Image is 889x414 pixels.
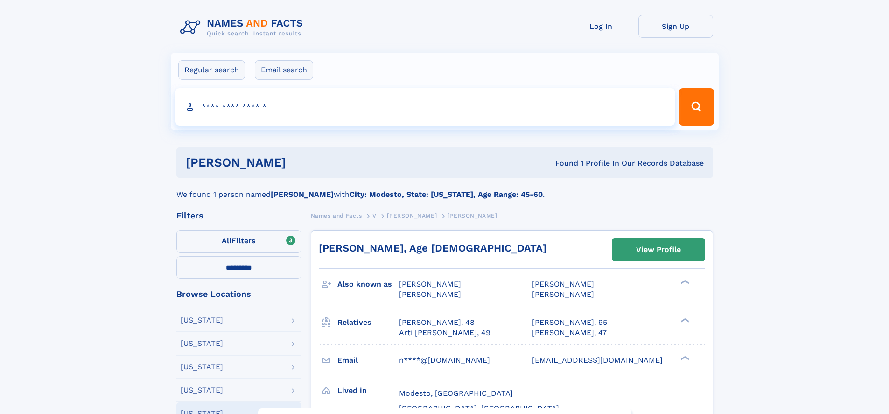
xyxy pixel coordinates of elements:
h3: Lived in [337,383,399,399]
b: City: Modesto, State: [US_STATE], Age Range: 45-60 [350,190,543,199]
div: [US_STATE] [181,386,223,394]
a: Names and Facts [311,210,362,221]
label: Regular search [178,60,245,80]
a: Sign Up [638,15,713,38]
div: [US_STATE] [181,340,223,347]
label: Filters [176,230,301,253]
label: Email search [255,60,313,80]
span: Modesto, [GEOGRAPHIC_DATA] [399,389,513,398]
span: [PERSON_NAME] [387,212,437,219]
div: ❯ [679,279,690,285]
button: Search Button [679,88,714,126]
span: [GEOGRAPHIC_DATA], [GEOGRAPHIC_DATA] [399,404,559,413]
input: search input [175,88,675,126]
div: Filters [176,211,301,220]
div: View Profile [636,239,681,260]
a: [PERSON_NAME], Age [DEMOGRAPHIC_DATA] [319,242,546,254]
div: Found 1 Profile In Our Records Database [420,158,704,168]
div: [US_STATE] [181,316,223,324]
div: Browse Locations [176,290,301,298]
h3: Also known as [337,276,399,292]
a: [PERSON_NAME], 48 [399,317,475,328]
h3: Email [337,352,399,368]
h1: [PERSON_NAME] [186,157,421,168]
span: [PERSON_NAME] [448,212,497,219]
b: [PERSON_NAME] [271,190,334,199]
img: Logo Names and Facts [176,15,311,40]
a: View Profile [612,239,705,261]
div: ❯ [679,317,690,323]
a: [PERSON_NAME], 95 [532,317,607,328]
span: V [372,212,377,219]
div: [US_STATE] [181,363,223,371]
span: [PERSON_NAME] [399,290,461,299]
span: All [222,236,231,245]
a: Arti [PERSON_NAME], 49 [399,328,490,338]
div: ❯ [679,355,690,361]
a: V [372,210,377,221]
div: We found 1 person named with . [176,178,713,200]
a: [PERSON_NAME] [387,210,437,221]
a: [PERSON_NAME], 47 [532,328,607,338]
span: [PERSON_NAME] [532,280,594,288]
span: [PERSON_NAME] [532,290,594,299]
span: [PERSON_NAME] [399,280,461,288]
span: [EMAIL_ADDRESS][DOMAIN_NAME] [532,356,663,365]
a: Log In [564,15,638,38]
h3: Relatives [337,315,399,330]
